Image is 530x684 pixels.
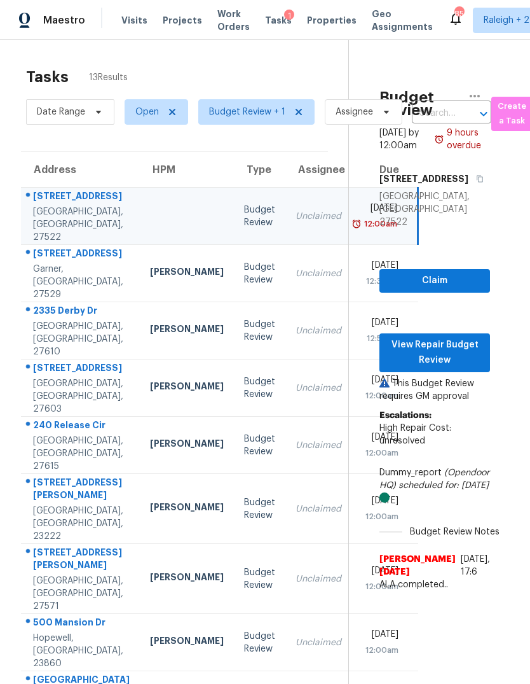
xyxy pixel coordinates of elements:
[296,439,341,452] div: Unclaimed
[33,419,130,435] div: 240 Release Cir
[150,501,224,517] div: [PERSON_NAME]
[307,14,357,27] span: Properties
[336,106,373,118] span: Assignee
[244,261,275,286] div: Budget Review
[33,361,130,377] div: [STREET_ADDRESS]
[379,424,451,445] span: High Repair Cost: unresolved
[402,526,507,538] span: Budget Review Notes
[33,190,130,206] div: [STREET_ADDRESS]
[33,616,130,632] div: 500 Mansion Dr
[296,267,341,280] div: Unclaimed
[43,14,85,27] span: Maestro
[140,152,234,188] th: HPM
[37,106,85,118] span: Date Range
[26,71,69,83] h2: Tasks
[244,204,275,229] div: Budget Review
[379,411,431,420] b: Escalations:
[379,190,490,228] div: [GEOGRAPHIC_DATA], [GEOGRAPHIC_DATA] 27522
[163,14,202,27] span: Projects
[296,636,341,649] div: Unclaimed
[284,10,294,22] div: 1
[390,273,480,289] span: Claim
[217,8,250,33] span: Work Orders
[150,437,224,453] div: [PERSON_NAME]
[372,8,433,33] span: Geo Assignments
[244,566,275,592] div: Budget Review
[89,71,128,84] span: 13 Results
[412,104,456,123] input: Search by address
[150,634,224,650] div: [PERSON_NAME]
[285,152,351,188] th: Assignee
[234,152,285,188] th: Type
[244,496,275,522] div: Budget Review
[296,325,341,337] div: Unclaimed
[33,632,130,670] div: Hopewell, [GEOGRAPHIC_DATA], 23860
[379,269,490,293] button: Claim
[33,476,130,505] div: [STREET_ADDRESS][PERSON_NAME]
[475,105,493,123] button: Open
[296,382,341,394] div: Unclaimed
[33,320,130,358] div: [GEOGRAPHIC_DATA], [GEOGRAPHIC_DATA], 27610
[265,16,292,25] span: Tasks
[244,630,275,655] div: Budget Review
[33,575,130,613] div: [GEOGRAPHIC_DATA], [GEOGRAPHIC_DATA], 27571
[379,466,490,505] div: Dummy_report
[21,152,140,188] th: Address
[379,377,490,403] p: This Budget Review requires GM approval
[296,210,341,223] div: Unclaimed
[150,323,224,339] div: [PERSON_NAME]
[379,578,490,591] span: ALA completed..
[33,206,130,244] div: [GEOGRAPHIC_DATA], [GEOGRAPHIC_DATA], 27522
[390,337,480,368] span: View Repair Budget Review
[484,14,529,27] span: Raleigh + 2
[296,573,341,585] div: Unclaimed
[244,318,275,344] div: Budget Review
[434,127,444,152] img: Overdue Alarm Icon
[33,263,130,301] div: Garner, [GEOGRAPHIC_DATA], 27529
[461,555,490,576] span: [DATE], 17:6
[244,433,275,458] div: Budget Review
[33,247,130,263] div: [STREET_ADDRESS]
[150,265,224,281] div: [PERSON_NAME]
[468,167,486,190] button: Copy Address
[379,127,434,152] div: [DATE] by 12:00am
[33,377,130,415] div: [GEOGRAPHIC_DATA], [GEOGRAPHIC_DATA], 27603
[150,380,224,396] div: [PERSON_NAME]
[444,127,490,152] div: 9 hours overdue
[244,375,275,401] div: Budget Review
[33,304,130,320] div: 2335 Derby Dr
[379,468,489,490] i: (Opendoor HQ)
[398,481,489,490] i: scheduled for: [DATE]
[379,172,468,185] h5: [STREET_ADDRESS]
[150,571,224,587] div: [PERSON_NAME]
[33,546,130,575] div: [STREET_ADDRESS][PERSON_NAME]
[121,14,147,27] span: Visits
[296,503,341,515] div: Unclaimed
[379,333,490,372] button: View Repair Budget Review
[33,435,130,473] div: [GEOGRAPHIC_DATA], [GEOGRAPHIC_DATA], 27615
[454,8,463,20] div: 85
[498,99,526,129] span: Create a Task
[33,505,130,543] div: [GEOGRAPHIC_DATA], [GEOGRAPHIC_DATA], 23222
[379,91,459,116] h2: Budget Review
[209,106,285,118] span: Budget Review + 1
[379,553,456,578] span: [PERSON_NAME][DATE]
[135,106,159,118] span: Open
